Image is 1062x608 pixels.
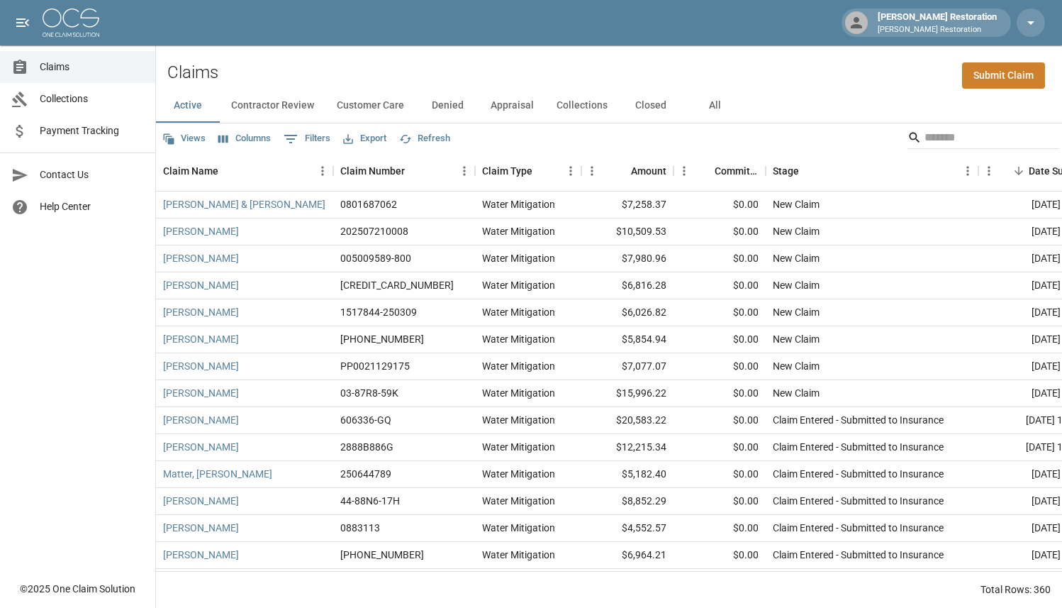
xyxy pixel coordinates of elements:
[340,413,391,427] div: 606336-GQ
[280,128,334,150] button: Show filters
[673,380,766,407] div: $0.00
[695,161,715,181] button: Sort
[405,161,425,181] button: Sort
[962,62,1045,89] a: Submit Claim
[163,440,239,454] a: [PERSON_NAME]
[581,434,673,461] div: $12,215.34
[581,160,603,182] button: Menu
[163,494,239,508] a: [PERSON_NAME]
[773,548,944,562] div: Claim Entered - Submitted to Insurance
[43,9,99,37] img: ocs-logo-white-transparent.png
[163,224,239,238] a: [PERSON_NAME]
[581,488,673,515] div: $8,852.29
[340,467,391,481] div: 250644789
[163,278,239,292] a: [PERSON_NAME]
[581,245,673,272] div: $7,980.96
[482,251,555,265] div: Water Mitigation
[340,278,454,292] div: 300-0463894-2025
[773,494,944,508] div: Claim Entered - Submitted to Insurance
[163,548,239,562] a: [PERSON_NAME]
[773,251,820,265] div: New Claim
[482,278,555,292] div: Water Mitigation
[581,272,673,299] div: $6,816.28
[878,24,997,36] p: [PERSON_NAME] Restoration
[673,299,766,326] div: $0.00
[40,92,144,106] span: Collections
[673,488,766,515] div: $0.00
[611,161,631,181] button: Sort
[454,160,475,182] button: Menu
[957,160,978,182] button: Menu
[20,582,135,596] div: © 2025 One Claim Solution
[40,60,144,74] span: Claims
[156,89,220,123] button: Active
[156,89,1062,123] div: dynamic tabs
[773,521,944,535] div: Claim Entered - Submitted to Insurance
[163,521,239,535] a: [PERSON_NAME]
[482,494,555,508] div: Water Mitigation
[340,521,380,535] div: 0883113
[482,224,555,238] div: Water Mitigation
[340,305,417,319] div: 1517844-250309
[482,440,555,454] div: Water Mitigation
[340,251,411,265] div: 005009589-800
[163,332,239,346] a: [PERSON_NAME]
[482,413,555,427] div: Water Mitigation
[340,151,405,191] div: Claim Number
[167,62,218,83] h2: Claims
[340,332,424,346] div: 01-009-149741
[220,89,325,123] button: Contractor Review
[773,440,944,454] div: Claim Entered - Submitted to Insurance
[312,160,333,182] button: Menu
[340,128,390,150] button: Export
[673,353,766,380] div: $0.00
[159,128,209,150] button: Views
[980,582,1051,597] div: Total Rows: 360
[581,542,673,569] div: $6,964.21
[673,160,695,182] button: Menu
[340,440,393,454] div: 2888B886G
[340,548,424,562] div: 01-009-126102
[163,413,239,427] a: [PERSON_NAME]
[581,219,673,245] div: $10,509.53
[673,245,766,272] div: $0.00
[581,461,673,488] div: $5,182.40
[163,305,239,319] a: [PERSON_NAME]
[340,494,400,508] div: 44-88N6-17H
[673,515,766,542] div: $0.00
[673,542,766,569] div: $0.00
[40,123,144,138] span: Payment Tracking
[683,89,747,123] button: All
[581,407,673,434] div: $20,583.22
[673,151,766,191] div: Committed Amount
[581,326,673,353] div: $5,854.94
[978,160,1000,182] button: Menu
[482,197,555,211] div: Water Mitigation
[9,9,37,37] button: open drawer
[560,160,581,182] button: Menu
[673,192,766,219] div: $0.00
[479,89,545,123] button: Appraisal
[773,305,820,319] div: New Claim
[773,413,944,427] div: Claim Entered - Submitted to Insurance
[482,332,555,346] div: Water Mitigation
[482,521,555,535] div: Water Mitigation
[673,219,766,245] div: $0.00
[773,386,820,400] div: New Claim
[482,386,555,400] div: Water Mitigation
[581,380,673,407] div: $15,996.22
[532,161,552,181] button: Sort
[163,197,325,211] a: [PERSON_NAME] & [PERSON_NAME]
[631,151,666,191] div: Amount
[673,272,766,299] div: $0.00
[482,467,555,481] div: Water Mitigation
[673,461,766,488] div: $0.00
[482,548,555,562] div: Water Mitigation
[396,128,454,150] button: Refresh
[799,161,819,181] button: Sort
[673,326,766,353] div: $0.00
[163,359,239,373] a: [PERSON_NAME]
[581,353,673,380] div: $7,077.07
[773,224,820,238] div: New Claim
[907,126,1059,152] div: Search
